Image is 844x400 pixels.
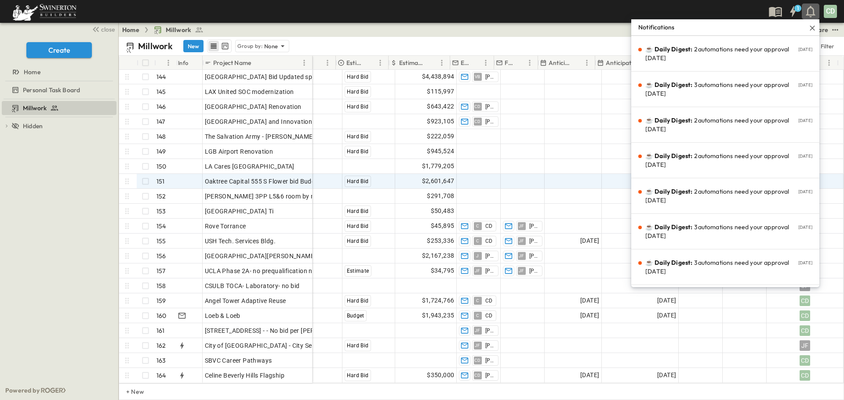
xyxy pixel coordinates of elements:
[295,251,310,258] p: OPEN
[800,355,810,366] div: CD
[347,148,369,155] span: Hard Bid
[638,23,674,33] p: Notifications
[631,107,819,143] a: ☕️Daily Digest:2automations need your approval [DATE][DATE]
[156,296,166,305] p: 159
[347,313,364,319] span: Budget
[205,252,351,260] span: [GEOGRAPHIC_DATA][PERSON_NAME] PSH (GMP)
[347,238,369,244] span: Hard Bid
[529,223,538,230] span: [PERSON_NAME]
[322,58,333,68] button: Menu
[156,371,166,380] p: 164
[798,153,812,169] p: [DATE]
[213,58,251,67] p: Project Name
[485,252,495,259] span: [PERSON_NAME][EMAIL_ADDRESS][PERSON_NAME][PERSON_NAME][DOMAIN_NAME]
[427,236,454,246] span: $253,336
[156,207,166,216] p: 153
[295,177,310,184] p: OPEN
[811,25,828,34] div: Share
[207,40,232,53] div: table view
[485,238,493,245] span: CD
[295,102,310,109] p: OPEN
[422,72,455,82] span: $4,438,894
[422,161,455,171] span: $1,779,205
[205,222,246,231] span: Rove Torrance
[26,42,92,58] button: Create
[205,371,285,380] span: Celine Beverly Hills Flagship
[208,41,219,51] button: row view
[505,58,513,67] p: Final Reviewer
[347,372,369,378] span: Hard Bid
[645,80,793,98] p: ☕️ 3 automations need your approval [DATE]
[645,116,793,133] p: ☕️ 2 automations need your approval [DATE]
[178,50,189,75] div: Info
[474,106,481,107] span: CD
[346,58,364,67] p: Estimate Type
[156,311,167,320] p: 160
[529,252,538,259] span: [PERSON_NAME]
[485,357,495,364] span: [PERSON_NAME]
[427,146,454,156] span: $945,524
[529,267,538,274] span: [PERSON_NAME]
[524,58,535,68] button: Menu
[295,341,310,348] p: OPEN
[2,102,115,114] a: Millwork
[631,178,819,214] a: ☕️Daily Digest:2automations need your approval [DATE][DATE]
[295,281,310,288] p: OPEN
[101,25,115,34] span: close
[631,285,819,321] a: ☕️Daily Digest:3automations need your approval [DATE][DATE]
[485,297,493,304] span: CD
[347,74,369,80] span: Hard Bid
[657,295,676,306] span: [DATE]
[2,66,115,78] a: Home
[126,387,131,396] p: + New
[485,327,495,334] span: [PERSON_NAME]
[485,312,493,319] span: CD
[205,356,272,365] span: SBVC Career Pathways
[631,214,819,249] a: ☕️Daily Digest:3automations need your approval [DATE][DATE]
[798,82,812,98] p: [DATE]
[183,40,204,52] button: New
[798,224,812,240] p: [DATE]
[645,223,793,240] p: ☕️ 3 automations need your approval [DATE]
[158,58,167,68] button: Sort
[760,56,837,70] div: Owner
[347,208,369,214] span: Hard Bid
[156,341,166,350] p: 162
[427,191,454,201] span: $291,708
[580,295,599,306] span: [DATE]
[295,72,310,79] p: OPEN
[295,356,310,363] p: OPEN
[572,58,582,68] button: Sort
[655,81,692,89] span: Daily Digest:
[830,25,840,35] button: test
[295,191,310,198] p: OPEN
[631,36,819,72] a: ☕️Daily Digest:2automations need your approval [DATE][DATE]
[485,103,495,110] span: [PERSON_NAME]
[295,117,310,124] p: OPEN
[205,72,322,81] span: [GEOGRAPHIC_DATA] Bid Updated specs
[313,58,322,68] button: Sort
[798,118,812,133] p: [DATE]
[166,25,191,34] span: Millwork
[295,132,310,139] p: OPEN
[422,251,455,261] span: $2,167,238
[295,311,310,318] p: OPEN
[475,76,480,77] span: VB
[784,4,802,19] button: 1
[422,310,455,321] span: $1,943,235
[427,116,454,126] span: $923,105
[655,259,692,267] span: Daily Digest:
[798,189,812,205] p: [DATE]
[427,86,454,97] span: $115,997
[23,86,80,94] span: Personal Task Board
[655,187,692,195] span: Daily Digest:
[631,249,819,285] a: ☕️Daily Digest:3automations need your approval [DATE][DATE]
[580,236,599,246] span: [DATE]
